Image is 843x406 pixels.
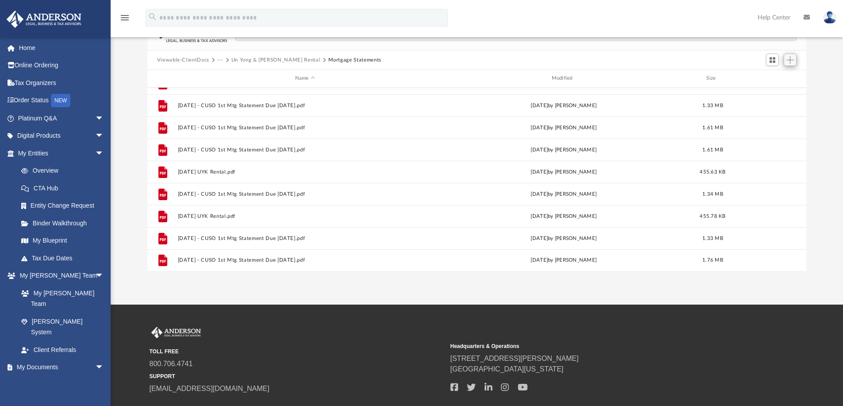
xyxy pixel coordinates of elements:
[6,57,117,74] a: Online Ordering
[12,214,117,232] a: Binder Walkthrough
[177,257,432,263] button: [DATE] - CUSO 1st Mtg Statement Due [DATE].pdf
[51,94,70,107] div: NEW
[177,169,432,175] button: [DATE] UYK Rental.pdf
[702,103,723,108] span: 1.33 MB
[6,109,117,127] a: Platinum Q&Aarrow_drop_down
[12,249,117,267] a: Tax Due Dates
[734,74,796,82] div: id
[702,236,723,240] span: 1.33 MB
[95,109,113,128] span: arrow_drop_down
[450,355,579,362] a: [STREET_ADDRESS][PERSON_NAME]
[12,313,113,341] a: [PERSON_NAME] System
[6,74,117,92] a: Tax Organizers
[436,212,691,220] div: [DATE] by [PERSON_NAME]
[436,74,691,82] div: Modified
[12,197,117,215] a: Entity Change Request
[95,144,113,162] span: arrow_drop_down
[823,11,836,24] img: User Pic
[700,213,725,218] span: 455.78 KB
[177,213,432,219] button: [DATE] UYK Rental.pdf
[177,236,432,241] button: [DATE] - CUSO 1st Mtg Statement Due [DATE].pdf
[436,124,691,131] div: [DATE] by [PERSON_NAME]
[12,232,113,250] a: My Blueprint
[95,127,113,145] span: arrow_drop_down
[12,284,108,313] a: My [PERSON_NAME] Team
[147,88,807,271] div: grid
[702,191,723,196] span: 1.34 MB
[148,12,158,22] i: search
[436,256,691,264] div: [DATE] by [PERSON_NAME]
[95,359,113,377] span: arrow_drop_down
[6,127,117,145] a: Digital Productsarrow_drop_down
[6,359,113,376] a: My Documentsarrow_drop_down
[177,191,432,197] button: [DATE] - CUSO 1st Mtg Statement Due [DATE].pdf
[177,147,432,153] button: [DATE] - CUSO 1st Mtg Statement Due [DATE].pdf
[150,360,193,367] a: 800.706.4741
[450,342,745,350] small: Headquarters & Operations
[702,147,723,152] span: 1.61 MB
[436,190,691,198] div: [DATE] by [PERSON_NAME]
[217,56,223,64] button: ···
[12,376,108,394] a: Box
[150,372,444,380] small: SUPPORT
[700,169,725,174] span: 455.63 KB
[231,56,320,64] button: Un Yong & [PERSON_NAME] Rental
[150,348,444,356] small: TOLL FREE
[450,365,564,373] a: [GEOGRAPHIC_DATA][US_STATE]
[177,74,432,82] div: Name
[95,267,113,285] span: arrow_drop_down
[119,17,130,23] a: menu
[119,12,130,23] i: menu
[695,74,730,82] div: Size
[784,54,797,66] button: Add
[702,258,723,263] span: 1.76 MB
[436,101,691,109] div: [DATE] by [PERSON_NAME]
[702,125,723,130] span: 1.61 MB
[12,341,113,359] a: Client Referrals
[4,11,84,28] img: Anderson Advisors Platinum Portal
[151,74,173,82] div: id
[766,54,779,66] button: Switch to Grid View
[177,125,432,131] button: [DATE] - CUSO 1st Mtg Statement Due [DATE].pdf
[150,385,269,392] a: [EMAIL_ADDRESS][DOMAIN_NAME]
[6,39,117,57] a: Home
[150,327,203,338] img: Anderson Advisors Platinum Portal
[436,234,691,242] div: [DATE] by [PERSON_NAME]
[6,144,117,162] a: My Entitiesarrow_drop_down
[6,267,113,285] a: My [PERSON_NAME] Teamarrow_drop_down
[436,168,691,176] div: [DATE] by [PERSON_NAME]
[12,162,117,180] a: Overview
[436,146,691,154] div: [DATE] by [PERSON_NAME]
[12,179,117,197] a: CTA Hub
[328,56,381,64] button: Mortgage Statements
[157,56,209,64] button: Viewable-ClientDocs
[177,103,432,108] button: [DATE] - CUSO 1st Mtg Statement Due [DATE].pdf
[6,92,117,110] a: Order StatusNEW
